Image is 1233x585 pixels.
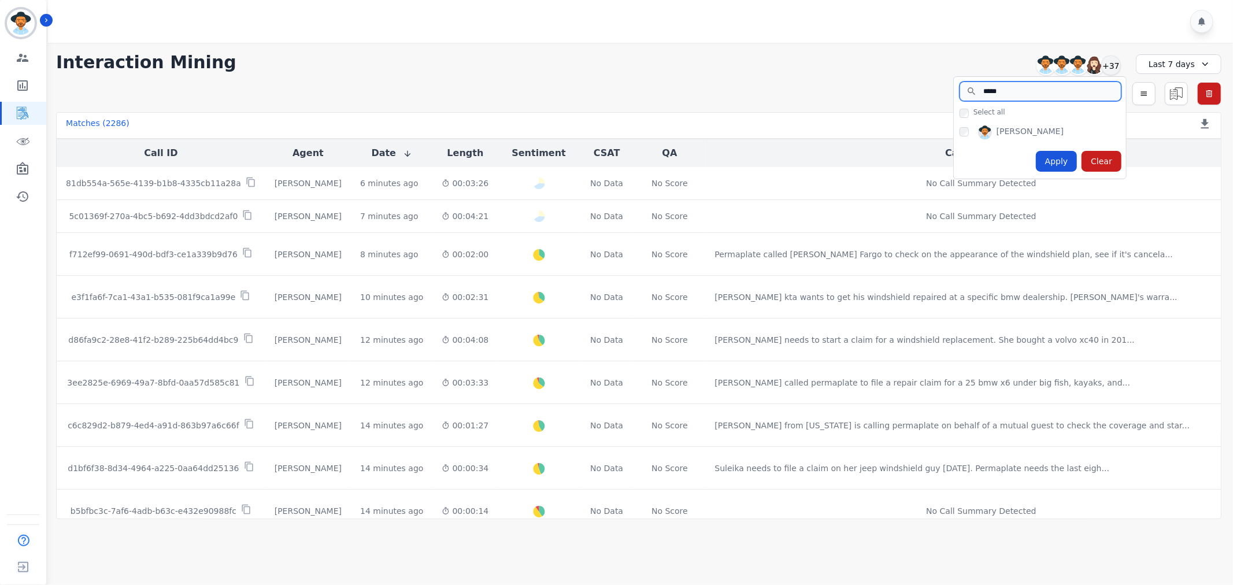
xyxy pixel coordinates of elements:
h1: Interaction Mining [56,52,236,73]
div: No Data [589,505,625,517]
div: [PERSON_NAME] [275,377,342,388]
button: QA [662,146,677,160]
div: No Data [589,420,625,431]
button: CSAT [594,146,620,160]
div: 00:02:00 [442,249,488,260]
div: No Data [589,210,625,222]
div: No Data [589,177,625,189]
div: 00:03:26 [442,177,488,189]
div: [PERSON_NAME] needs to start a claim for a windshield replacement. She bought a volvo xc40 in 201... [714,334,1134,346]
div: 14 minutes ago [360,462,423,474]
img: Bordered avatar [7,9,35,37]
div: 7 minutes ago [360,210,419,222]
div: No Score [651,377,688,388]
p: 3ee2825e-6969-49a7-8bfd-0aa57d585c81 [67,377,239,388]
p: b5bfbc3c-7af6-4adb-b63c-e432e90988fc [71,505,236,517]
span: Select all [973,108,1005,117]
div: 8 minutes ago [360,249,419,260]
div: Suleika needs to file a claim on her jeep windshield guy [DATE]. Permaplate needs the last eigh ... [714,462,1109,474]
p: d1bf6f38-8d34-4964-a225-0aa64dd25136 [68,462,239,474]
div: 00:02:31 [442,291,488,303]
button: Date [371,146,412,160]
div: Apply [1036,151,1078,172]
div: [PERSON_NAME] [997,125,1064,139]
div: No Score [651,505,688,517]
div: [PERSON_NAME] kta wants to get his windshield repaired at a specific bmw dealership. [PERSON_NAME... [714,291,1177,303]
div: [PERSON_NAME] [275,505,342,517]
button: Sentiment [512,146,565,160]
div: Last 7 days [1136,54,1221,74]
div: No Score [651,462,688,474]
div: 00:04:21 [442,210,488,222]
div: No Score [651,177,688,189]
div: Matches ( 2286 ) [66,117,129,134]
div: No Score [651,210,688,222]
div: [PERSON_NAME] [275,177,342,189]
p: 5c01369f-270a-4bc5-b692-4dd3bdcd2af0 [69,210,238,222]
div: Clear [1082,151,1121,172]
div: 00:00:14 [442,505,488,517]
div: [PERSON_NAME] [275,462,342,474]
div: 14 minutes ago [360,420,423,431]
div: 14 minutes ago [360,505,423,517]
p: d86fa9c2-28e8-41f2-b289-225b64dd4bc9 [68,334,238,346]
div: [PERSON_NAME] [275,420,342,431]
button: Call Summary [945,146,1017,160]
div: [PERSON_NAME] [275,334,342,346]
div: No Score [651,249,688,260]
div: [PERSON_NAME] called permaplate to file a repair claim for a 25 bmw x6 under big fish, kayaks, an... [714,377,1130,388]
div: No Data [589,462,625,474]
button: Length [447,146,483,160]
div: 00:04:08 [442,334,488,346]
div: 12 minutes ago [360,377,423,388]
div: 6 minutes ago [360,177,419,189]
div: 12 minutes ago [360,334,423,346]
div: 00:03:33 [442,377,488,388]
button: Call ID [144,146,177,160]
p: f712ef99-0691-490d-bdf3-ce1a339b9d76 [69,249,238,260]
div: 00:01:27 [442,420,488,431]
div: +37 [1101,55,1121,75]
div: [PERSON_NAME] [275,291,342,303]
div: 10 minutes ago [360,291,423,303]
div: Permaplate called [PERSON_NAME] Fargo to check on the appearance of the windshield plan, see if i... [714,249,1172,260]
div: No Data [589,377,625,388]
div: No Score [651,291,688,303]
div: [PERSON_NAME] from [US_STATE] is calling permaplate on behalf of a mutual guest to check the cove... [714,420,1190,431]
p: c6c829d2-b879-4ed4-a91d-863b97a6c66f [68,420,239,431]
p: 81db554a-565e-4139-b1b8-4335cb11a28a [66,177,241,189]
div: 00:00:34 [442,462,488,474]
div: [PERSON_NAME] [275,210,342,222]
div: No Data [589,334,625,346]
div: No Score [651,334,688,346]
div: No Score [651,420,688,431]
div: No Data [589,249,625,260]
button: Agent [292,146,324,160]
div: [PERSON_NAME] [275,249,342,260]
div: No Data [589,291,625,303]
p: e3f1fa6f-7ca1-43a1-b535-081f9ca1a99e [71,291,235,303]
